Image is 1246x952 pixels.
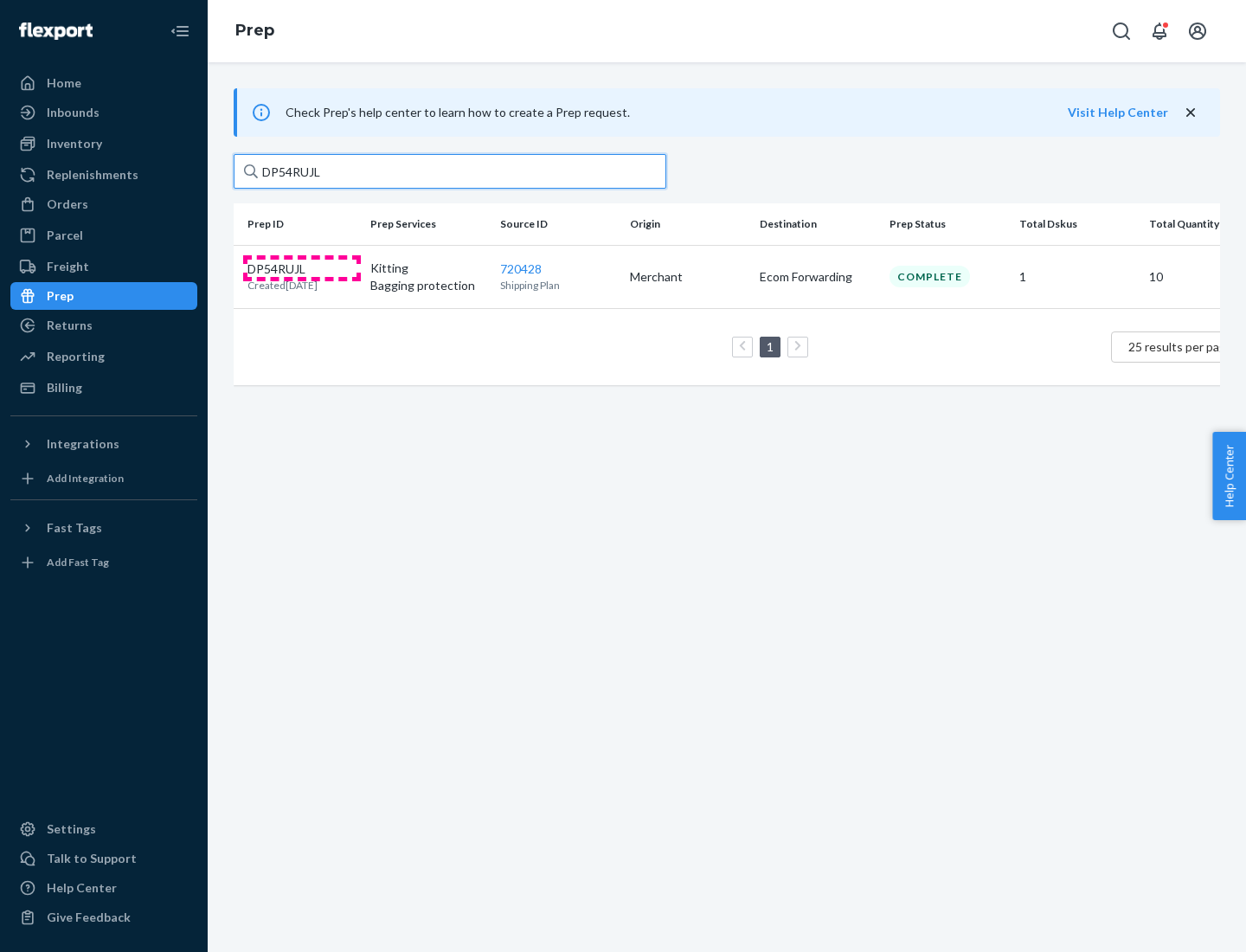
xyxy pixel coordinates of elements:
div: Talk to Support [47,850,137,867]
a: Settings [10,815,197,843]
p: Kitting [370,260,486,277]
a: Returns [10,312,197,339]
th: Destination [753,203,883,245]
a: Inventory [10,130,197,158]
button: Open Search Box [1104,14,1139,48]
a: 720428 [500,261,542,276]
th: Prep ID [234,203,363,245]
a: Reporting [10,343,197,370]
div: Home [47,74,81,92]
a: Prep [235,21,274,40]
button: Visit Help Center [1068,104,1168,121]
a: Prep [10,282,197,310]
button: Fast Tags [10,514,197,542]
div: Add Integration [47,471,124,486]
a: Home [10,69,197,97]
div: Inbounds [47,104,100,121]
a: Page 1 is your current page [763,339,777,354]
span: 25 results per page [1128,339,1233,354]
div: Freight [47,258,89,275]
div: Prep [47,287,74,305]
p: DP54RUJL [247,261,318,278]
th: Total Dskus [1012,203,1142,245]
p: Shipping Plan [500,278,616,293]
div: Settings [47,820,96,838]
button: Integrations [10,430,197,458]
th: Prep Services [363,203,493,245]
div: Add Fast Tag [47,555,109,569]
div: Replenishments [47,166,138,183]
button: close [1182,104,1199,122]
p: 1 [1019,268,1135,286]
div: Integrations [47,435,119,453]
th: Prep Status [883,203,1012,245]
p: Bagging protection [370,277,486,294]
p: Created [DATE] [247,278,318,293]
a: Billing [10,374,197,402]
input: Search prep jobs [234,154,666,189]
ol: breadcrumbs [222,6,288,56]
div: Inventory [47,135,102,152]
div: Orders [47,196,88,213]
div: Fast Tags [47,519,102,537]
a: Freight [10,253,197,280]
div: Complete [890,266,970,287]
a: Add Integration [10,465,197,492]
a: Add Fast Tag [10,549,197,576]
a: Help Center [10,874,197,902]
button: Close Navigation [163,14,197,48]
a: Talk to Support [10,845,197,872]
button: Help Center [1212,432,1246,520]
th: Origin [623,203,753,245]
button: Open account menu [1180,14,1215,48]
a: Replenishments [10,161,197,189]
p: Merchant [630,268,746,286]
div: Returns [47,317,93,334]
div: Reporting [47,348,105,365]
span: Check Prep's help center to learn how to create a Prep request. [286,105,630,119]
a: Inbounds [10,99,197,126]
p: Ecom Forwarding [760,268,876,286]
div: Help Center [47,879,117,897]
div: Billing [47,379,82,396]
button: Open notifications [1142,14,1177,48]
a: Parcel [10,222,197,249]
a: Orders [10,190,197,218]
div: Give Feedback [47,909,131,926]
img: Flexport logo [19,23,93,40]
button: Give Feedback [10,904,197,931]
div: Parcel [47,227,83,244]
th: Source ID [493,203,623,245]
